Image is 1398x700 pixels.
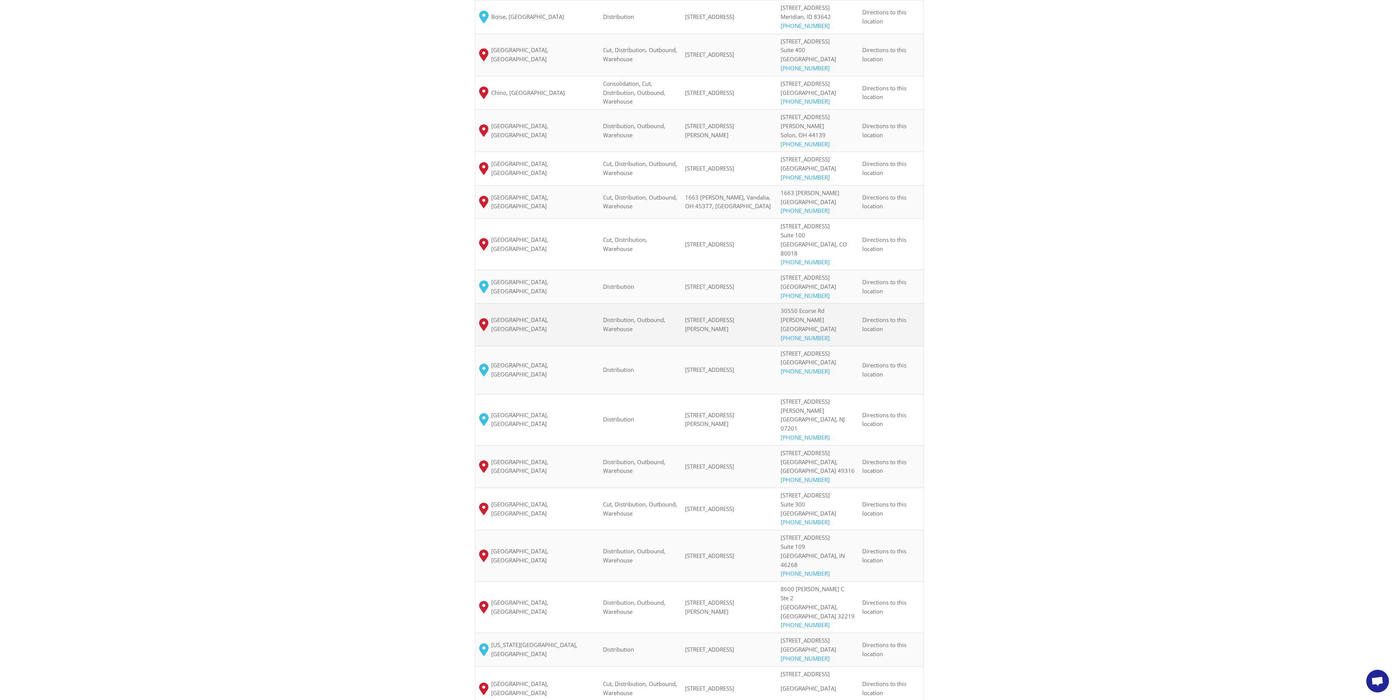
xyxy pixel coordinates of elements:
[491,547,595,565] span: [GEOGRAPHIC_DATA], [GEOGRAPHIC_DATA]
[781,164,836,172] span: [GEOGRAPHIC_DATA]
[479,460,489,473] img: xgs-icon-map-pin-red.svg
[479,11,489,23] img: XGS_Icon_Map_Pin_Aqua.png
[479,48,489,61] img: xgs-icon-map-pin-red.svg
[685,240,734,248] span: [STREET_ADDRESS]
[781,655,830,662] a: [PHONE_NUMBER]
[685,164,734,172] span: [STREET_ADDRESS]
[603,500,677,517] span: Cut, Distribution, Outbound, Warehouse
[781,231,855,240] div: Suite 100
[603,547,665,564] span: Distribution, Outbound, Warehouse
[781,358,836,366] span: [GEOGRAPHIC_DATA]
[781,240,855,258] div: [GEOGRAPHIC_DATA], CO 80018
[862,641,906,658] span: Directions to this location
[491,122,595,140] span: [GEOGRAPHIC_DATA], [GEOGRAPHIC_DATA]
[479,238,489,251] img: xgs-icon-map-pin-red.svg
[862,194,906,210] span: Directions to this location
[862,8,906,25] span: Directions to this location
[491,12,564,22] span: Boise, [GEOGRAPHIC_DATA]
[781,207,830,214] a: [PHONE_NUMBER]
[781,621,830,629] a: [PHONE_NUMBER]
[491,278,595,296] span: [GEOGRAPHIC_DATA], [GEOGRAPHIC_DATA]
[862,84,906,101] span: Directions to this location
[479,683,489,695] img: xgs-icon-map-pin-red.svg
[603,13,634,20] span: Distribution
[862,411,906,428] span: Directions to this location
[862,278,906,295] span: Directions to this location
[685,366,734,373] span: [STREET_ADDRESS]
[603,236,647,252] span: Cut, Distribution, Warehouse
[491,235,595,254] span: [GEOGRAPHIC_DATA], [GEOGRAPHIC_DATA]
[781,458,855,475] span: [GEOGRAPHIC_DATA], [GEOGRAPHIC_DATA] 49316
[479,550,489,562] img: xgs-icon-map-pin-red.svg
[781,64,830,72] a: [PHONE_NUMBER]
[781,510,836,517] span: [GEOGRAPHIC_DATA]
[685,552,734,559] span: [STREET_ADDRESS]
[491,598,595,616] span: [GEOGRAPHIC_DATA], [GEOGRAPHIC_DATA]
[479,87,489,99] img: xgs-icon-map-pin-red.svg
[685,89,734,96] span: [STREET_ADDRESS]
[491,361,595,379] span: [GEOGRAPHIC_DATA], [GEOGRAPHIC_DATA]
[781,155,830,163] span: [STREET_ADDRESS]
[781,646,836,653] span: [GEOGRAPHIC_DATA]
[685,505,734,513] span: [STREET_ADDRESS]
[781,98,830,105] a: [PHONE_NUMBER]
[491,316,595,334] span: [GEOGRAPHIC_DATA], [GEOGRAPHIC_DATA]
[781,637,830,644] span: [STREET_ADDRESS]
[781,55,836,63] span: [GEOGRAPHIC_DATA]
[781,22,830,29] a: [PHONE_NUMBER]
[781,89,836,96] span: [GEOGRAPHIC_DATA]
[603,366,634,373] span: Distribution
[781,367,830,375] a: [PHONE_NUMBER]
[781,80,830,87] span: [STREET_ADDRESS]
[1366,670,1389,692] div: Open chat
[781,491,830,499] span: [STREET_ADDRESS]
[603,316,665,333] span: Distribution, Outbound, Warehouse
[781,585,844,593] span: 8600 [PERSON_NAME] C
[491,193,595,211] span: [GEOGRAPHIC_DATA], [GEOGRAPHIC_DATA]
[603,80,665,105] span: Consolidation, Cut, Distribution, Outbound, Warehouse
[781,334,830,342] span: [PHONE_NUMBER]
[781,543,805,550] span: Suite 109
[781,603,855,620] span: [GEOGRAPHIC_DATA], [GEOGRAPHIC_DATA] 32219
[685,411,734,428] span: [STREET_ADDRESS][PERSON_NAME]
[862,547,906,564] span: Directions to this location
[479,601,489,613] img: xgs-icon-map-pin-red.svg
[781,415,845,432] span: [GEOGRAPHIC_DATA], NJ 07201
[685,463,734,470] span: [STREET_ADDRESS]
[603,194,677,210] span: Cut, Distribution, Outbound, Warehouse
[781,222,855,231] div: [STREET_ADDRESS]
[685,599,734,615] span: [STREET_ADDRESS][PERSON_NAME]
[781,113,855,149] p: [STREET_ADDRESS][PERSON_NAME] Solon, OH 44139
[781,258,830,266] span: [PHONE_NUMBER]
[491,458,595,476] span: [GEOGRAPHIC_DATA], [GEOGRAPHIC_DATA]
[781,37,830,45] span: [STREET_ADDRESS]
[781,398,830,414] span: [STREET_ADDRESS][PERSON_NAME]
[603,458,665,475] span: Distribution, Outbound, Warehouse
[862,458,906,475] span: Directions to this location
[862,46,906,63] span: Directions to this location
[685,646,734,653] span: [STREET_ADDRESS]
[603,122,665,139] span: Distribution, Outbound, Warehouse
[781,500,805,508] span: Suite 300
[781,434,830,441] a: [PHONE_NUMBER]
[685,685,734,692] span: [STREET_ADDRESS]
[781,4,830,11] span: [STREET_ADDRESS]
[781,173,830,181] span: [PHONE_NUMBER]
[781,350,830,357] span: [STREET_ADDRESS]
[781,449,830,457] span: [STREET_ADDRESS]
[491,160,595,178] span: [GEOGRAPHIC_DATA], [GEOGRAPHIC_DATA]
[479,364,489,376] img: XGS_Icon_Map_Pin_Aqua.png
[781,189,855,215] p: 1663 [PERSON_NAME] [GEOGRAPHIC_DATA]
[479,318,489,331] img: xgs-icon-map-pin-red.svg
[781,570,830,577] span: [PHONE_NUMBER]
[491,500,595,518] span: [GEOGRAPHIC_DATA], [GEOGRAPHIC_DATA]
[781,534,830,541] span: [STREET_ADDRESS]
[781,518,830,526] a: [PHONE_NUMBER]
[781,274,830,281] span: [STREET_ADDRESS]
[603,646,634,653] span: Distribution
[603,599,665,615] span: Distribution, Outbound, Warehouse
[491,680,595,698] span: [GEOGRAPHIC_DATA], [GEOGRAPHIC_DATA]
